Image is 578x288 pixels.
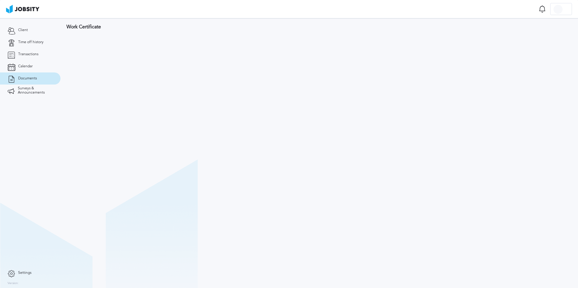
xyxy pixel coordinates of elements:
[18,64,33,69] span: Calendar
[18,40,44,44] span: Time off history
[18,52,38,56] span: Transactions
[6,5,39,13] img: ab4bad089aa723f57921c736e9817d99.png
[18,28,28,32] span: Client
[18,86,53,95] span: Surveys & Announcements
[18,76,37,81] span: Documents
[18,271,31,275] span: Settings
[8,282,19,285] label: Version:
[67,24,572,30] h3: Work Certificate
